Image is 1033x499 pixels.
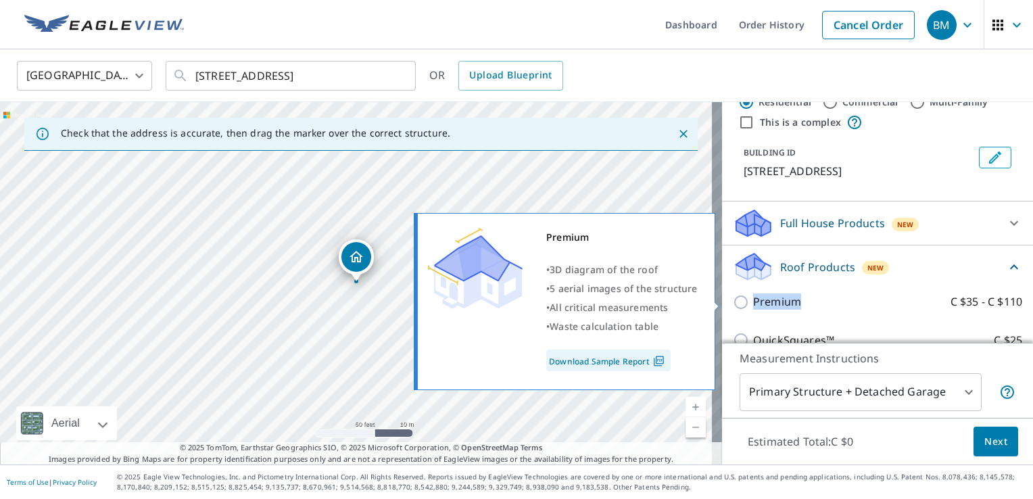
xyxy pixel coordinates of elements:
span: All critical measurements [550,301,668,314]
label: This is a complex [760,116,841,129]
div: Premium [546,228,698,247]
div: Primary Structure + Detached Garage [740,373,982,411]
div: Roof ProductsNew [733,251,1022,283]
span: 3D diagram of the roof [550,263,658,276]
img: Pdf Icon [650,355,668,367]
a: Privacy Policy [53,477,97,487]
p: © 2025 Eagle View Technologies, Inc. and Pictometry International Corp. All Rights Reserved. Repo... [117,472,1026,492]
span: Waste calculation table [550,320,658,333]
div: OR [429,61,563,91]
input: Search by address or latitude-longitude [195,57,388,95]
button: Edit building 1 [979,147,1011,168]
p: [STREET_ADDRESS] [744,163,974,179]
div: • [546,279,698,298]
span: Upload Blueprint [469,67,552,84]
a: Terms of Use [7,477,49,487]
span: © 2025 TomTom, Earthstar Geographics SIO, © 2025 Microsoft Corporation, © [180,442,543,454]
p: C $35 - C $110 [951,293,1022,310]
a: OpenStreetMap [461,442,518,452]
a: Download Sample Report [546,350,671,371]
p: QuickSquares™ [753,332,834,349]
span: 5 aerial images of the structure [550,282,697,295]
img: Premium [428,228,523,309]
label: Commercial [842,95,898,109]
span: New [897,219,914,230]
label: Multi-Family [930,95,988,109]
div: Dropped pin, building 1, Residential property, 5324 50 AVE BON ACCORD AB T0A0K0 [339,239,374,281]
p: Full House Products [780,215,885,231]
div: BM [927,10,957,40]
p: Check that the address is accurate, then drag the marker over the correct structure. [61,127,450,139]
span: Next [984,433,1007,450]
p: C $25 [994,332,1022,349]
img: EV Logo [24,15,184,35]
div: • [546,298,698,317]
a: Current Level 19, Zoom Out [686,417,706,437]
p: | [7,478,97,486]
div: [GEOGRAPHIC_DATA] [17,57,152,95]
div: • [546,317,698,336]
div: Aerial [47,406,84,440]
button: Next [974,427,1018,457]
button: Close [675,125,692,143]
p: Estimated Total: C $0 [737,427,864,456]
p: Premium [753,293,801,310]
span: Your report will include the primary structure and a detached garage if one exists. [999,384,1015,400]
a: Current Level 19, Zoom In [686,397,706,417]
div: Full House ProductsNew [733,207,1022,239]
p: Roof Products [780,259,855,275]
p: Measurement Instructions [740,350,1015,366]
a: Upload Blueprint [458,61,562,91]
a: Terms [521,442,543,452]
a: Cancel Order [822,11,915,39]
div: Aerial [16,406,117,440]
span: New [867,262,884,273]
label: Residential [759,95,811,109]
div: • [546,260,698,279]
p: BUILDING ID [744,147,796,158]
